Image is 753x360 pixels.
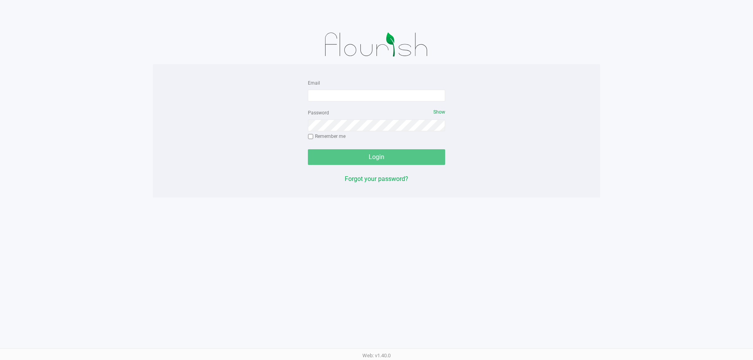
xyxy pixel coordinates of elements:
span: Web: v1.40.0 [362,353,391,358]
span: Show [433,109,445,115]
label: Email [308,80,320,87]
input: Remember me [308,134,313,139]
label: Remember me [308,133,346,140]
label: Password [308,109,329,116]
button: Forgot your password? [345,174,408,184]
